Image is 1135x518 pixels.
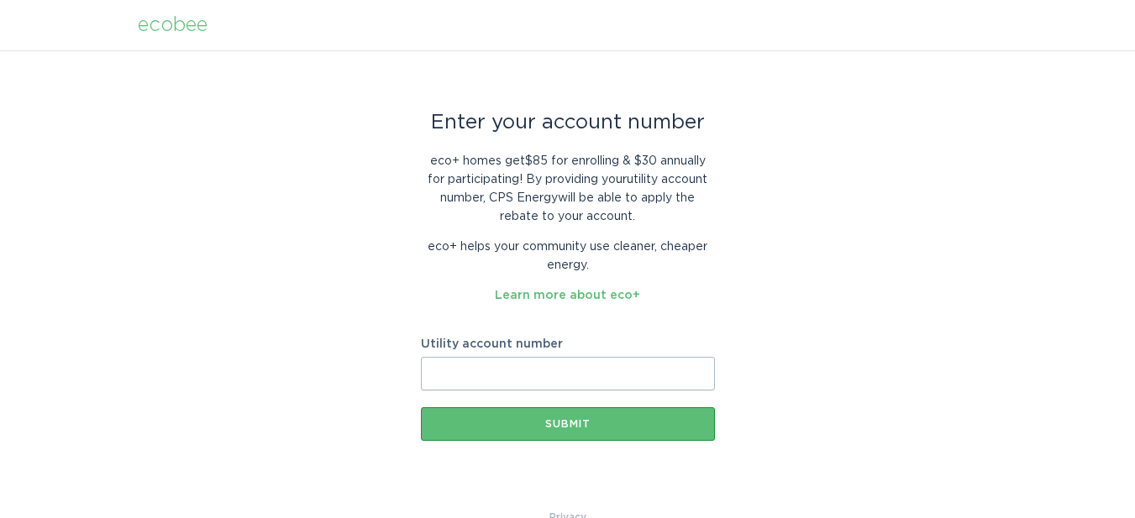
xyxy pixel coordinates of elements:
div: Submit [429,419,707,429]
button: Submit [421,407,715,441]
p: eco+ homes get $85 for enrolling & $30 annually for participating ! By providing your utility acc... [421,152,715,226]
a: Learn more about eco+ [495,290,640,301]
div: Enter your account number [421,113,715,132]
p: eco+ helps your community use cleaner, cheaper energy. [421,238,715,275]
div: ecobee [138,16,208,34]
label: Utility account number [421,338,715,350]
